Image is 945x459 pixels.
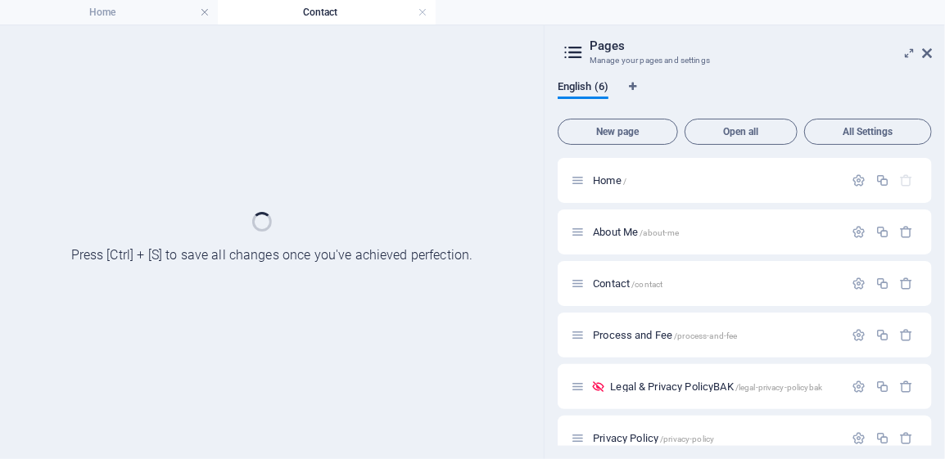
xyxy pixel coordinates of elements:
div: Remove [900,328,914,342]
div: Settings [852,431,866,445]
div: Remove [900,225,914,239]
span: /legal-privacy-policybak [735,383,822,392]
div: Home/ [588,175,843,186]
div: Duplicate [875,225,889,239]
div: Duplicate [875,431,889,445]
div: Settings [852,380,866,394]
div: Settings [852,328,866,342]
h3: Manage your pages and settings [590,53,899,68]
div: The startpage cannot be deleted [900,173,914,187]
div: Remove [900,277,914,290]
div: Remove [900,431,914,445]
div: Duplicate [875,380,889,394]
div: Privacy Policy/privacy-policy [588,433,843,443]
h2: Pages [590,38,932,53]
div: Settings [852,173,866,187]
span: Click to open page [593,277,662,290]
div: Language Tabs [558,81,932,112]
div: Settings [852,277,866,290]
div: Contact/contact [588,278,843,289]
div: Duplicate [875,328,889,342]
button: All Settings [804,119,932,145]
button: New page [558,119,678,145]
span: Click to open page [593,432,714,444]
div: Process and Fee/process-and-fee [588,330,843,340]
div: Legal & Privacy PolicyBAK/legal-privacy-policybak [605,381,843,392]
div: Remove [900,380,914,394]
span: /process-and-fee [674,331,737,340]
span: / [623,177,626,186]
span: /contact [631,280,662,289]
div: Duplicate [875,277,889,290]
span: All Settings [812,127,925,137]
span: /about-me [640,228,679,237]
span: /privacy-policy [660,434,714,443]
span: Click to open page [593,329,737,341]
div: Duplicate [875,173,889,187]
span: New page [565,127,671,137]
span: Click to open page [593,174,626,187]
h4: Contact [218,3,436,21]
div: About Me/about-me [588,227,843,237]
button: Open all [685,119,798,145]
div: Settings [852,225,866,239]
span: Open all [692,127,790,137]
span: Click to open page [610,380,822,393]
span: English (6) [558,77,608,100]
span: Click to open page [593,226,679,238]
